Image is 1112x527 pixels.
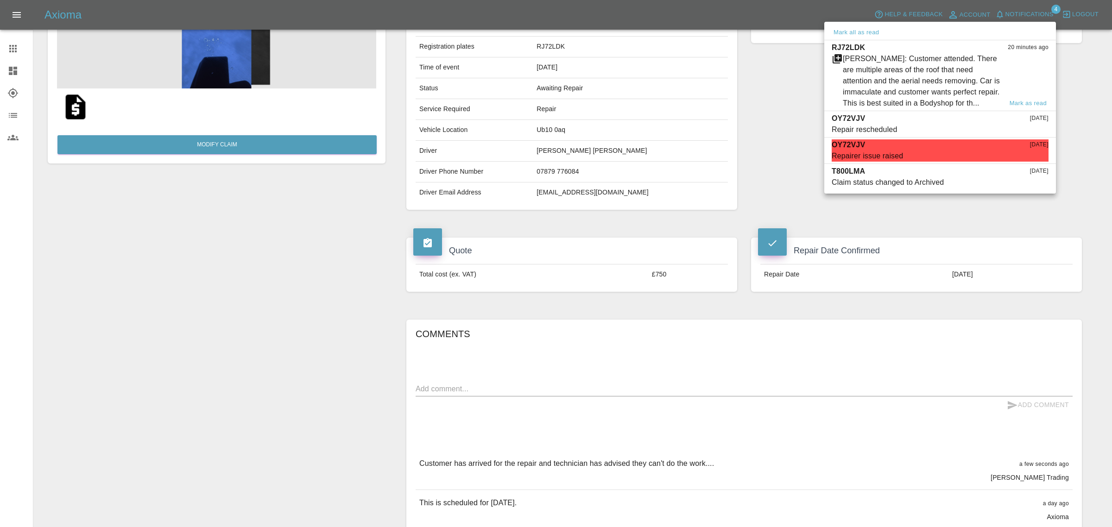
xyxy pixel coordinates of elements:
[832,139,865,151] p: OY72VJV
[832,124,897,135] div: Repair rescheduled
[832,177,944,188] div: Claim status changed to Archived
[843,53,1002,109] div: [PERSON_NAME]: Customer attended. There are multiple areas of the roof that need attention and th...
[832,42,865,53] p: RJ72LDK
[832,166,865,177] p: T800LMA
[832,151,903,162] div: Repairer issue raised
[1008,43,1049,52] span: 20 minutes ago
[832,27,881,38] button: Mark all as read
[832,113,865,124] p: OY72VJV
[1030,140,1049,150] span: [DATE]
[1030,114,1049,123] span: [DATE]
[1030,167,1049,176] span: [DATE]
[1008,98,1049,109] button: Mark as read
